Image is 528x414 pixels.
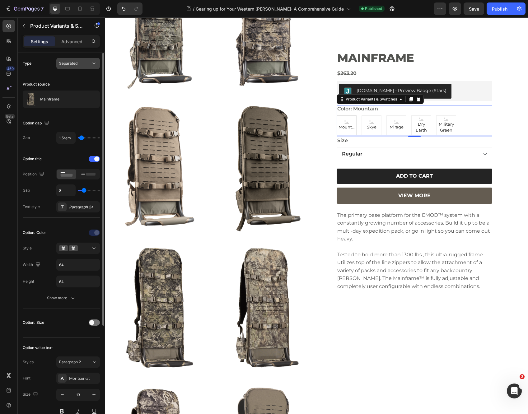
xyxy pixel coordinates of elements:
[31,38,48,45] p: Settings
[47,295,76,301] div: Show more
[492,6,507,12] div: Publish
[520,374,525,379] span: 3
[23,261,42,269] div: Width
[57,276,100,287] input: Auto
[252,70,342,77] div: [DOMAIN_NAME] - Preview Badge (Stars)
[23,81,50,87] div: Product source
[23,170,45,179] div: Position
[105,17,528,414] iframe: Design area
[57,259,100,270] input: Auto
[261,107,273,113] span: Skye
[23,61,31,66] div: Type
[30,22,83,30] p: Product Variants & Swatches
[23,119,50,128] div: Option gap
[232,107,251,113] span: Mountain
[293,174,326,182] div: VIEW MORE
[23,188,30,193] div: Gap
[291,156,328,162] div: Add to cart
[487,2,513,15] button: Publish
[232,151,387,166] button: Add to cart
[232,88,274,95] legend: Color: Mountain
[56,58,100,69] button: Separated
[56,356,100,368] button: Paragraph 2
[507,384,522,398] iframe: Intercom live chat
[23,292,100,304] button: Show more
[23,279,34,284] div: Height
[23,230,46,235] div: Option: Color
[232,233,387,273] p: Tested to hold more than 1300 lbs., this ultra-rugged frame utilizes top of the line zippers to a...
[365,6,382,12] span: Published
[23,320,44,325] div: Option: Size
[234,66,347,81] button: Judge.me - Preview Badge (Stars)
[23,390,39,399] div: Size
[307,104,326,116] span: Dry Earth
[193,6,194,12] span: /
[283,107,300,113] span: Mirage
[57,185,75,196] input: Auto
[23,135,30,141] div: Gap
[239,70,247,77] img: Judgeme.png
[23,345,53,351] div: Option value text
[59,61,77,66] span: Separated
[61,38,82,45] p: Advanced
[232,194,387,233] p: The primary base platform for the EMOD™ system with a constantly growing number of accessories. B...
[23,359,34,365] div: Styles
[232,31,387,50] h1: Mainframe
[232,52,387,60] div: $263.20
[69,376,98,381] div: Montserrat
[6,66,15,71] div: 450
[57,132,75,143] input: Auto
[69,204,98,210] div: Paragraph 2*
[117,2,143,15] div: Undo/Redo
[469,6,479,12] span: Save
[23,156,42,162] div: Option title
[232,119,244,127] legend: Size
[23,204,40,210] div: Text style
[23,245,32,251] div: Style
[59,359,81,365] span: Paragraph 2
[196,6,344,12] span: Gearing up for Your Western [PERSON_NAME]: A Comprehensive Guide
[41,5,44,12] p: 7
[2,2,46,15] button: 7
[23,375,30,381] div: Font
[332,104,351,116] span: Military Green
[5,114,15,119] div: Beta
[232,170,387,186] button: VIEW MORE
[240,79,293,85] div: Product Variants & Swatches
[464,2,484,15] button: Save
[25,93,38,105] img: product feature img
[40,97,59,101] p: Mainframe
